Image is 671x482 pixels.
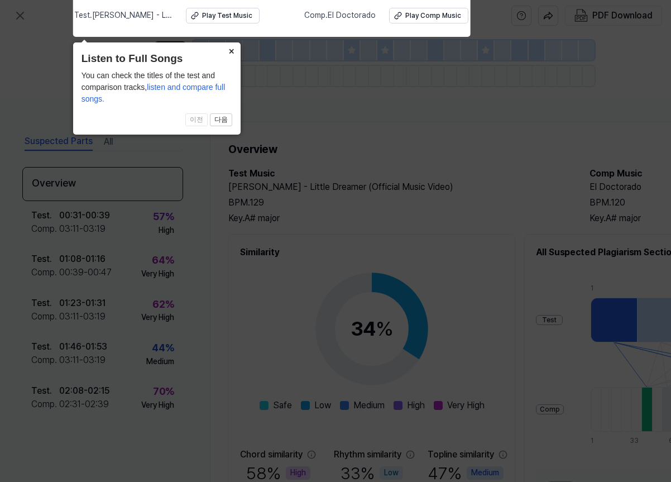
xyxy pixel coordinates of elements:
[74,10,172,21] span: Test . [PERSON_NAME] - Little Dreamer (Official Music Video)
[389,8,468,23] button: Play Comp Music
[186,8,260,23] button: Play Test Music
[82,51,232,67] header: Listen to Full Songs
[210,113,232,127] button: 다음
[82,83,226,103] span: listen and compare full songs.
[82,70,232,105] div: You can check the titles of the test and comparison tracks,
[405,11,461,21] div: Play Comp Music
[223,42,241,58] button: Close
[202,11,252,21] div: Play Test Music
[304,10,376,21] span: Comp . El Doctorado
